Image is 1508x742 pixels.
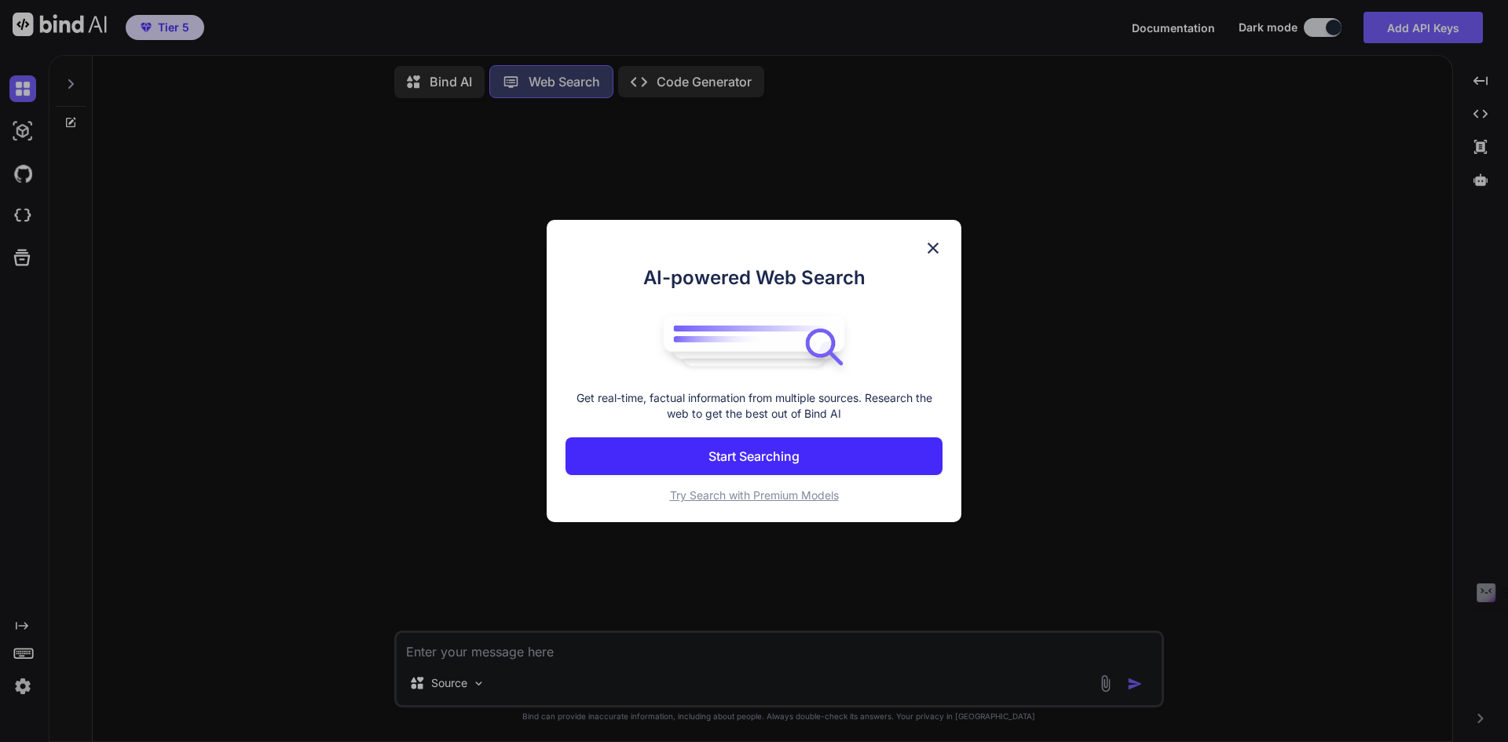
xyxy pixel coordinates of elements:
[565,390,942,422] p: Get real-time, factual information from multiple sources. Research the web to get the best out of...
[652,308,856,375] img: bind logo
[565,264,942,292] h1: AI-powered Web Search
[924,239,942,258] img: close
[708,447,800,466] p: Start Searching
[670,488,839,502] span: Try Search with Premium Models
[565,437,942,475] button: Start Searching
